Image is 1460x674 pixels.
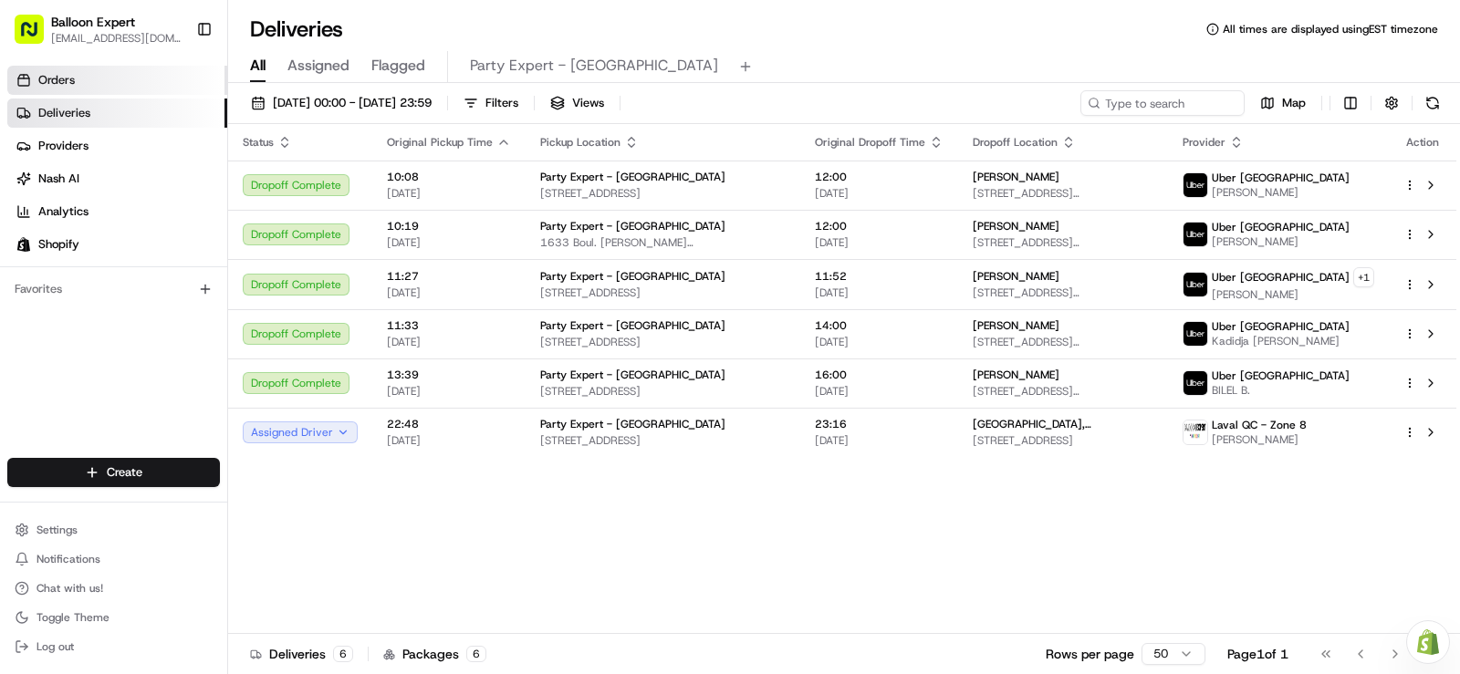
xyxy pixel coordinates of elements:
span: 10:08 [387,170,511,184]
span: Assigned [287,55,349,77]
a: 📗Knowledge Base [11,351,147,384]
span: Chat with us! [36,581,103,596]
a: Analytics [7,197,227,226]
span: [DATE] [815,384,944,399]
span: Analytics [38,203,89,220]
span: 11:52 [815,269,944,284]
span: Toggle Theme [36,610,109,625]
span: [DATE] [162,283,199,297]
div: Favorites [7,275,220,304]
span: [DATE] [815,335,944,349]
img: Brigitte Vinadas [18,265,47,295]
div: Past conversations [18,237,122,252]
button: Refresh [1420,90,1445,116]
img: Nash [18,18,55,55]
span: Balloon Expert [51,13,135,31]
span: Notifications [36,552,100,566]
span: [PERSON_NAME] [1212,185,1350,200]
p: Rows per page [1046,645,1134,663]
img: 1736555255976-a54dd68f-1ca7-489b-9aae-adbdc363a1c4 [18,174,51,207]
span: [STREET_ADDRESS] [540,384,786,399]
button: [DATE] 00:00 - [DATE] 23:59 [243,90,440,116]
span: Pylon [182,403,221,417]
button: [EMAIL_ADDRESS][DOMAIN_NAME] [51,31,182,46]
button: Balloon Expert[EMAIL_ADDRESS][DOMAIN_NAME] [7,7,189,51]
input: Clear [47,118,301,137]
span: [GEOGRAPHIC_DATA], [GEOGRAPHIC_DATA] [973,417,1153,431]
span: [PERSON_NAME] [57,283,148,297]
span: Orders [38,72,75,88]
button: Notifications [7,546,220,572]
span: Original Dropoff Time [815,135,925,150]
span: All times are displayed using EST timezone [1223,22,1438,36]
span: [STREET_ADDRESS] [540,186,786,201]
span: Shopify [38,236,79,253]
span: Party Expert - [GEOGRAPHIC_DATA] [540,170,725,184]
button: Start new chat [310,180,332,202]
div: 6 [466,646,486,662]
span: [DATE] [387,235,511,250]
span: • [151,283,158,297]
span: 11:33 [387,318,511,333]
img: uber-new-logo.jpeg [1184,273,1207,296]
span: [PERSON_NAME] [973,219,1059,233]
span: [DATE] [387,335,511,349]
span: Party Expert - [GEOGRAPHIC_DATA] [540,219,725,233]
span: Party Expert - [GEOGRAPHIC_DATA] [540,318,725,333]
span: All [250,55,266,77]
p: Welcome 👋 [18,73,332,102]
button: Create [7,458,220,487]
span: Filters [485,95,518,111]
span: [PERSON_NAME] [1212,234,1350,249]
span: 10:19 [387,219,511,233]
span: Pickup Location [540,135,620,150]
span: API Documentation [172,358,293,377]
span: Uber [GEOGRAPHIC_DATA] [1212,220,1350,234]
a: Powered byPylon [129,402,221,417]
button: Map [1252,90,1314,116]
button: Log out [7,634,220,659]
div: Deliveries [250,645,353,663]
span: [DATE] [387,285,511,300]
div: Action [1403,135,1442,150]
button: Settings [7,517,220,543]
span: Status [243,135,274,150]
span: [PERSON_NAME] [973,318,1059,333]
span: Providers [38,138,89,154]
div: Packages [383,645,486,663]
button: +1 [1353,267,1374,287]
button: See all [283,233,332,255]
button: Toggle Theme [7,605,220,630]
img: uber-new-logo.jpeg [1184,371,1207,395]
img: 1736555255976-a54dd68f-1ca7-489b-9aae-adbdc363a1c4 [36,284,51,298]
span: Uber [GEOGRAPHIC_DATA] [1212,270,1350,285]
span: 16:00 [815,368,944,382]
span: Provider [1183,135,1225,150]
span: [STREET_ADDRESS][PERSON_NAME] [973,285,1153,300]
a: Deliveries [7,99,227,128]
div: Start new chat [82,174,299,192]
a: 💻API Documentation [147,351,300,384]
span: BILEL B. [1212,383,1350,398]
span: [PERSON_NAME] [973,368,1059,382]
img: uber-new-logo.jpeg [1184,173,1207,197]
span: 14:00 [815,318,944,333]
span: Flagged [371,55,425,77]
div: 💻 [154,360,169,375]
a: Providers [7,131,227,161]
span: 11:27 [387,269,511,284]
span: [DATE] 00:00 - [DATE] 23:59 [273,95,432,111]
span: Views [572,95,604,111]
span: [DATE] [387,186,511,201]
img: uber-new-logo.jpeg [1184,223,1207,246]
span: Party Expert - [GEOGRAPHIC_DATA] [540,417,725,431]
span: [DATE] [815,285,944,300]
span: Deliveries [38,105,90,121]
img: uber-new-logo.jpeg [1184,322,1207,346]
span: Dropoff Location [973,135,1058,150]
span: [DATE] [387,384,511,399]
span: [STREET_ADDRESS] [540,285,786,300]
span: 1633 Boul. [PERSON_NAME][STREET_ADDRESS][PERSON_NAME] [540,235,786,250]
span: Kadidja [PERSON_NAME] [1212,334,1350,348]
